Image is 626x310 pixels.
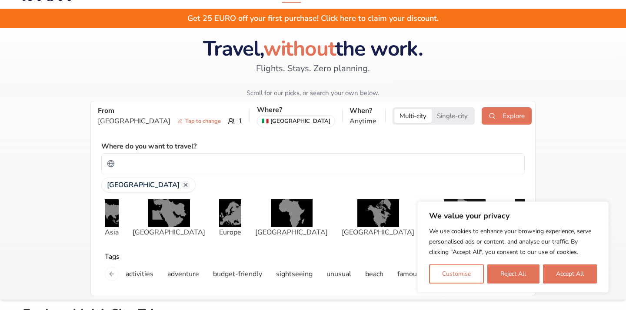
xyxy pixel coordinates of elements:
[246,89,379,97] span: Scroll for our picks, or search your own below.
[417,201,609,293] div: We value your privacy
[321,265,356,283] button: unusual
[397,269,439,279] p: famous cities
[174,117,224,125] span: Tap to change
[98,116,243,126] div: 1
[252,196,331,241] button: na image[GEOGRAPHIC_DATA]
[429,264,484,284] button: Customise
[101,141,196,152] p: Where do you want to travel?
[120,265,159,283] button: activities
[392,265,444,283] button: famous cities
[162,265,204,283] button: adventure
[101,178,196,192] div: [GEOGRAPHIC_DATA]
[357,199,399,227] img: na image
[219,227,241,237] p: Europe
[148,199,190,227] img: na image
[365,269,383,279] p: beach
[257,105,335,115] p: Where?
[101,196,122,241] button: na imageAsia
[216,196,245,241] button: na imageEurope
[255,227,328,237] p: [GEOGRAPHIC_DATA]
[118,155,519,172] input: Search for a country
[429,211,597,221] p: We value your privacy
[271,265,318,283] button: sightseeing
[181,181,190,189] button: Remove Italy
[133,227,205,237] p: [GEOGRAPHIC_DATA]
[429,226,597,257] p: We use cookies to enhance your browsing experience, serve personalised ads or content, and analys...
[263,34,335,63] span: without
[393,107,475,125] div: Trip style
[350,106,378,116] p: When?
[342,227,414,237] p: [GEOGRAPHIC_DATA]
[129,196,209,241] button: na image[GEOGRAPHIC_DATA]
[444,199,486,227] img: na image
[487,264,539,284] button: Reject All
[271,199,313,227] img: na image
[432,109,473,123] button: Single-city
[126,269,153,279] p: activities
[105,227,119,237] p: Asia
[482,107,532,125] button: Explore
[98,106,243,116] p: From
[338,196,418,241] button: na image[GEOGRAPHIC_DATA]
[425,196,504,241] button: na image[GEOGRAPHIC_DATA]
[105,199,119,227] img: na image
[98,116,224,126] p: [GEOGRAPHIC_DATA]
[394,109,432,123] button: Multi-city
[257,115,335,127] div: [GEOGRAPHIC_DATA]
[208,265,267,283] button: budget-friendly
[256,63,370,75] span: Flights. Stays. Zero planning.
[360,265,389,283] button: beach
[203,34,423,63] span: Travel, the work.
[515,199,539,227] img: na image
[326,269,351,279] p: unusual
[101,251,525,262] div: Tags
[262,118,269,125] span: flag
[543,264,597,284] button: Accept All
[276,269,313,279] p: sightseeing
[350,116,378,126] p: Anytime
[219,199,241,227] img: na image
[213,269,262,279] p: budget-friendly
[167,269,199,279] p: adventure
